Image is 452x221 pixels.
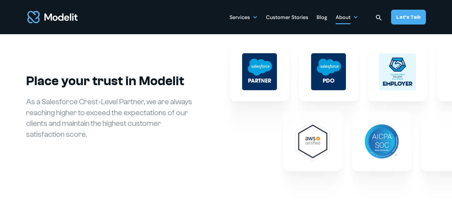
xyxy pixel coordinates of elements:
[336,12,350,24] div: About
[26,73,194,89] h2: Place your trust in Modelit
[317,12,327,24] div: Blog
[336,11,358,23] div: About
[230,11,258,23] div: Services
[311,53,346,90] img: pdo
[293,122,332,161] img: AWS Certified
[242,53,277,90] img: Salesforce Partner logo
[26,7,79,27] a: home
[364,124,399,159] img: AICPA SOC
[396,14,421,21] div: Let’s Talk
[266,11,308,23] a: Customer Stories
[317,11,327,23] a: Blog
[26,96,194,140] p: As a Salesforce Crest-Level Partner, we are always reaching higher to exceed the expectations of ...
[26,7,79,27] img: modelit logo
[391,10,426,25] a: Let’s Talk
[230,12,250,24] div: Services
[266,12,308,24] div: Customer Stories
